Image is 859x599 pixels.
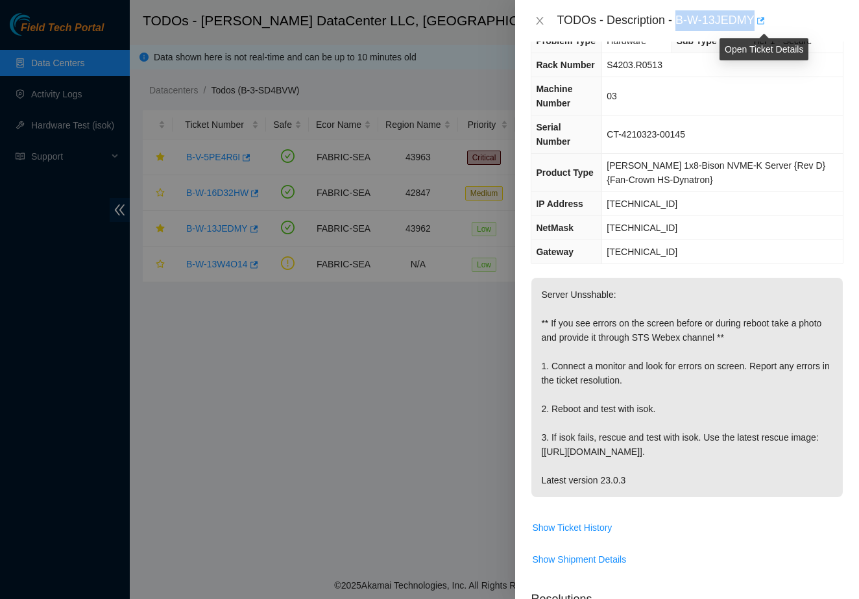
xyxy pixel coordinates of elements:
button: Show Ticket History [531,517,612,538]
span: Rack Number [536,60,594,70]
span: close [535,16,545,26]
span: 03 [607,91,617,101]
div: Open Ticket Details [720,38,808,60]
div: TODOs - Description - B-W-13JEDMY [557,10,843,31]
span: Machine Number [536,84,572,108]
button: Close [531,15,549,27]
button: Show Shipment Details [531,549,627,570]
span: [TECHNICAL_ID] [607,199,677,209]
span: [PERSON_NAME] 1x8-Bison NVME-K Server {Rev D}{Fan-Crown HS-Dynatron} [607,160,825,185]
span: CT-4210323-00145 [607,129,685,140]
span: NetMask [536,223,574,233]
span: IP Address [536,199,583,209]
span: [TECHNICAL_ID] [607,247,677,257]
span: Show Ticket History [532,520,612,535]
span: Show Shipment Details [532,552,626,567]
span: [TECHNICAL_ID] [607,223,677,233]
span: Product Type [536,167,593,178]
span: Serial Number [536,122,570,147]
span: Gateway [536,247,574,257]
span: S4203.R0513 [607,60,662,70]
p: Server Unsshable: ** If you see errors on the screen before or during reboot take a photo and pro... [531,278,843,497]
